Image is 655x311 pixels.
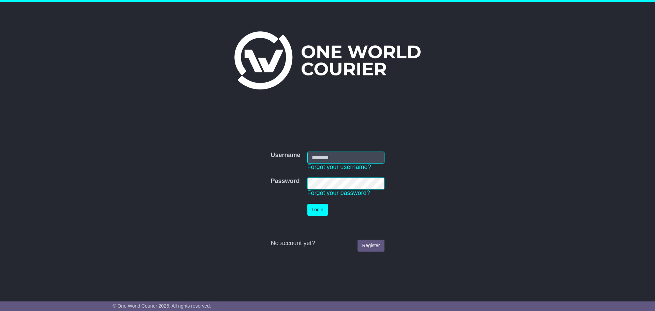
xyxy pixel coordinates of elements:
button: Login [307,204,328,216]
img: One World [234,31,421,89]
a: Register [358,240,384,252]
a: Forgot your password? [307,189,370,196]
a: Forgot your username? [307,164,371,170]
span: © One World Courier 2025. All rights reserved. [113,303,211,309]
div: No account yet? [271,240,384,247]
label: Username [271,152,300,159]
label: Password [271,178,300,185]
